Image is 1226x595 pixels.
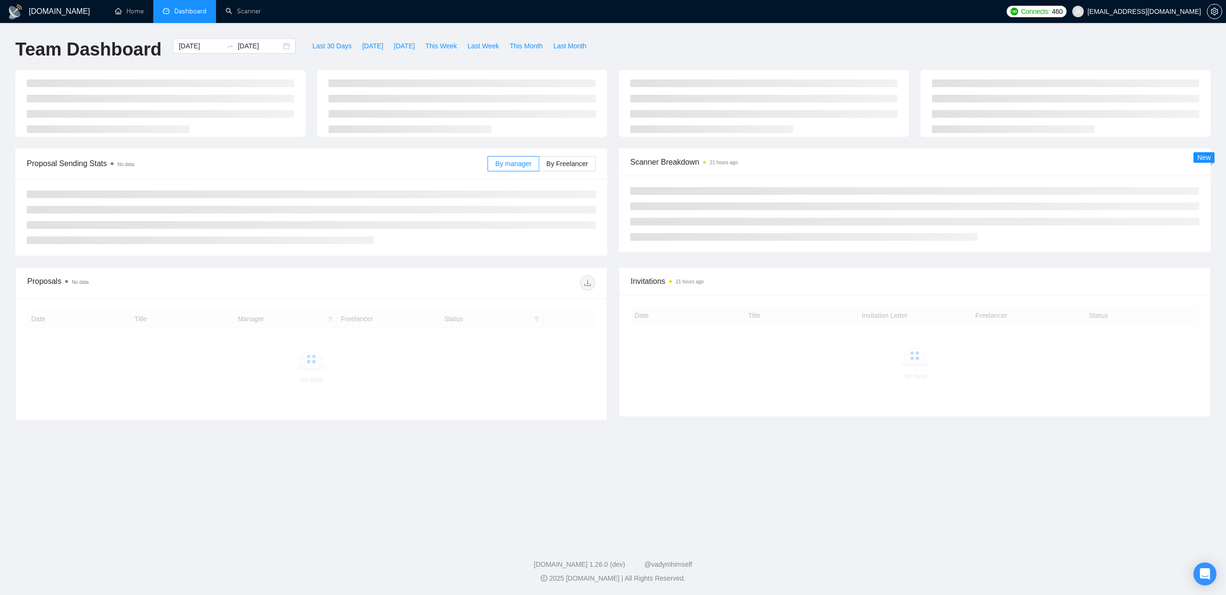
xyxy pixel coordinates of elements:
span: Last 30 Days [312,41,352,51]
button: Last Week [462,38,504,54]
span: By manager [495,160,531,168]
a: searchScanner [226,7,261,15]
span: copyright [541,575,547,582]
div: Proposals [27,275,311,291]
span: No data [117,162,134,167]
button: [DATE] [388,38,420,54]
div: Open Intercom Messenger [1193,562,1216,585]
span: By Freelancer [546,160,588,168]
span: to [226,42,234,50]
input: End date [238,41,281,51]
h1: Team Dashboard [15,38,161,61]
span: Connects: [1021,6,1050,17]
span: [DATE] [394,41,415,51]
span: [DATE] [362,41,383,51]
time: 21 hours ago [676,279,704,284]
div: 2025 [DOMAIN_NAME] | All Rights Reserved. [8,573,1218,584]
button: [DATE] [357,38,388,54]
a: @vadymhimself [644,561,692,568]
span: New [1197,154,1211,161]
span: Scanner Breakdown [630,156,1199,168]
img: upwork-logo.png [1010,8,1018,15]
time: 21 hours ago [710,160,738,165]
img: logo [8,4,23,20]
span: No data [72,280,89,285]
span: Last Week [467,41,499,51]
span: user [1075,8,1081,15]
input: Start date [179,41,222,51]
span: Proposal Sending Stats [27,157,488,169]
a: homeHome [115,7,144,15]
span: This Week [425,41,457,51]
span: Last Month [553,41,586,51]
button: Last 30 Days [307,38,357,54]
span: swap-right [226,42,234,50]
span: dashboard [163,8,170,14]
a: [DOMAIN_NAME] 1.26.0 (dev) [534,561,625,568]
span: Invitations [631,275,1199,287]
a: setting [1207,8,1222,15]
span: This Month [510,41,543,51]
span: 460 [1052,6,1062,17]
button: This Month [504,38,548,54]
button: This Week [420,38,462,54]
button: setting [1207,4,1222,19]
button: Last Month [548,38,591,54]
span: Dashboard [174,7,206,15]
